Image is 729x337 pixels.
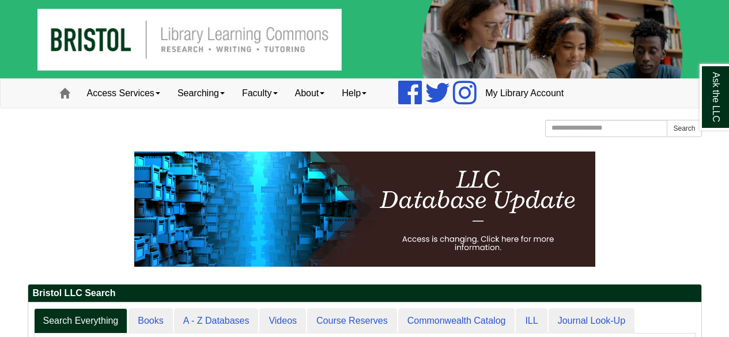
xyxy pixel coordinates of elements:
a: Searching [169,79,233,108]
a: Access Services [78,79,169,108]
a: Videos [259,308,306,334]
a: Commonwealth Catalog [398,308,515,334]
a: Books [129,308,172,334]
img: HTML tutorial [134,152,595,267]
a: Search Everything [34,308,128,334]
a: Journal Look-Up [549,308,634,334]
button: Search [667,120,701,137]
a: A - Z Databases [174,308,259,334]
a: Faculty [233,79,286,108]
a: Course Reserves [307,308,397,334]
h2: Bristol LLC Search [28,285,701,302]
a: ILL [516,308,547,334]
a: About [286,79,334,108]
a: My Library Account [477,79,572,108]
a: Help [333,79,375,108]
